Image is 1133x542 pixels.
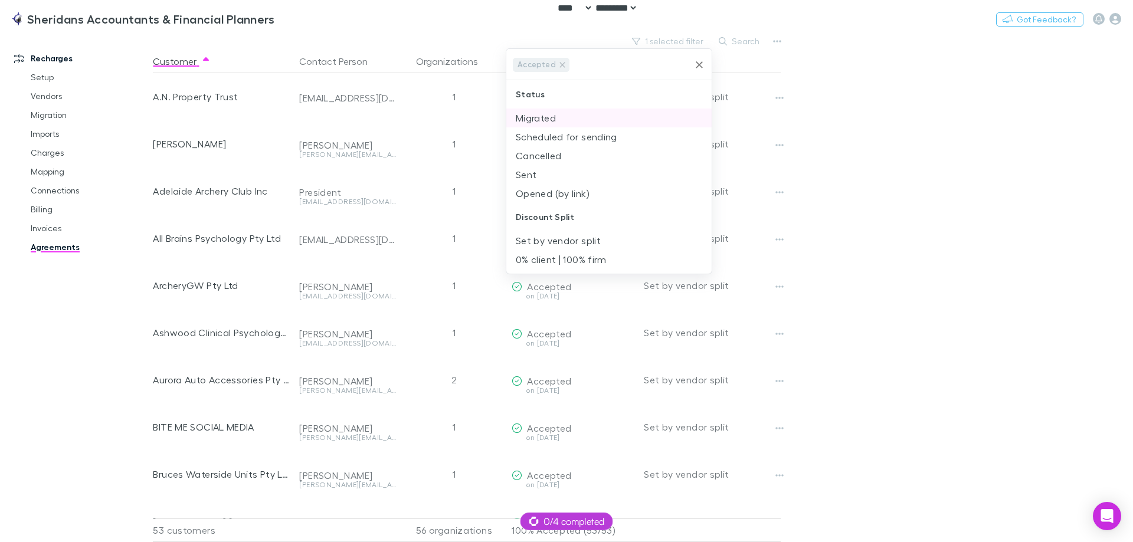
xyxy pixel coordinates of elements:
[506,203,712,231] div: Discount Split
[691,57,708,73] button: Clear
[506,184,712,203] li: Opened (by link)
[506,165,712,184] li: Sent
[506,231,712,250] li: Set by vendor split
[513,58,560,71] span: Accepted
[506,146,712,165] li: Cancelled
[506,80,712,109] div: Status
[506,250,712,269] li: 0% client | 100% firm
[506,109,712,127] li: Migrated
[513,58,569,72] div: Accepted
[506,127,712,146] li: Scheduled for sending
[1093,502,1121,530] div: Open Intercom Messenger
